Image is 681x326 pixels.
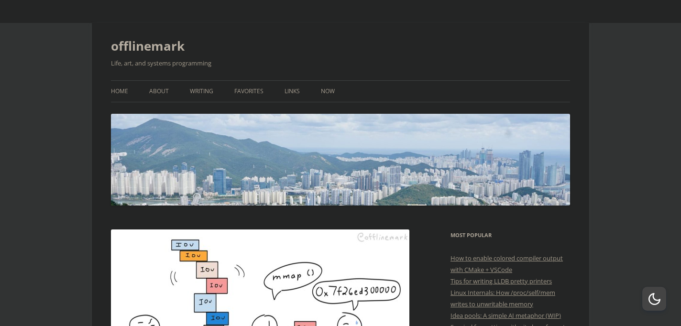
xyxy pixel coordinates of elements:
a: Writing [190,81,213,102]
a: offlinemark [111,34,185,57]
a: Now [321,81,335,102]
a: About [149,81,169,102]
a: Favorites [234,81,264,102]
h2: Life, art, and systems programming [111,57,570,69]
a: Home [111,81,128,102]
a: Idea pools: A simple AI metaphor (WIP) [450,311,561,320]
h3: Most Popular [450,229,570,241]
img: offlinemark [111,114,570,205]
a: How to enable colored compiler output with CMake + VSCode [450,254,563,274]
a: Tips for writing LLDB pretty printers [450,277,552,285]
a: Linux Internals: How /proc/self/mem writes to unwritable memory [450,288,555,308]
a: Links [285,81,300,102]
